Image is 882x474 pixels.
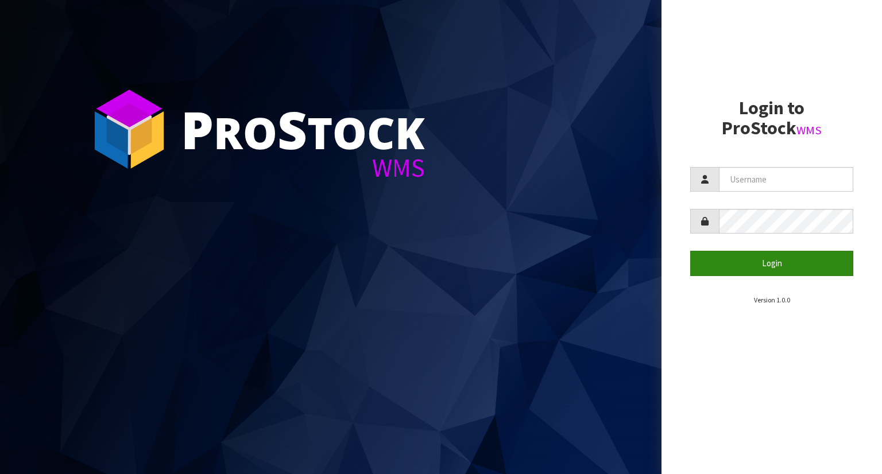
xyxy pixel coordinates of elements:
input: Username [719,167,853,192]
img: ProStock Cube [86,86,172,172]
div: WMS [181,155,425,181]
h2: Login to ProStock [690,98,853,138]
div: ro tock [181,103,425,155]
small: Version 1.0.0 [754,296,790,304]
button: Login [690,251,853,275]
small: WMS [796,123,822,138]
span: S [277,94,307,164]
span: P [181,94,214,164]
